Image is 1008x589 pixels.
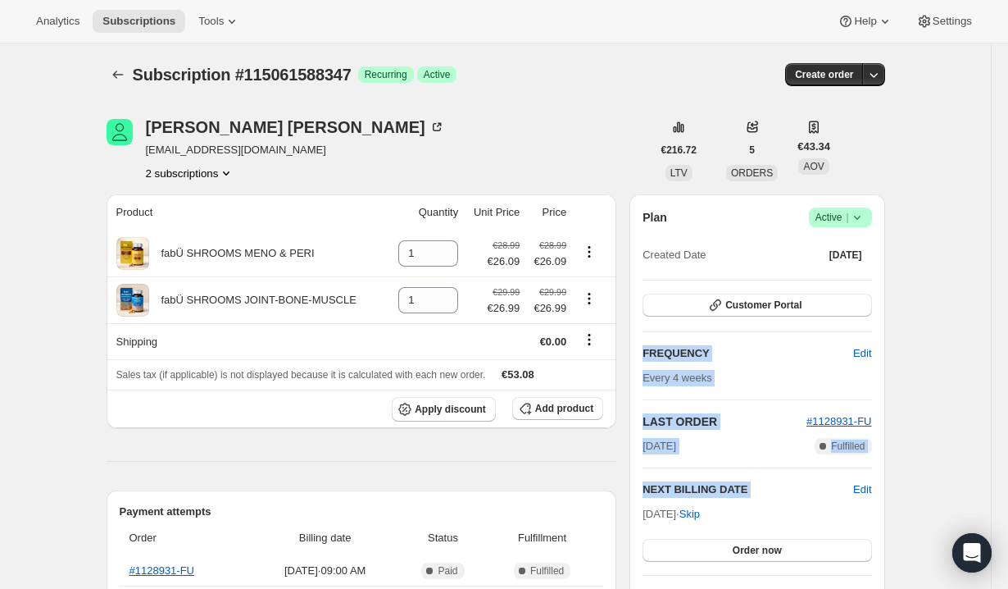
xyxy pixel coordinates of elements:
[853,345,871,362] span: Edit
[198,15,224,28] span: Tools
[392,397,496,422] button: Apply discount
[529,300,566,317] span: €26.99
[188,10,250,33] button: Tools
[820,244,872,267] button: [DATE]
[642,482,853,498] h2: NEXT BILLING DATE
[906,10,982,33] button: Settings
[107,63,129,86] button: Subscriptions
[806,415,872,427] a: #1128931-FU
[797,139,830,155] span: €43.34
[661,144,697,157] span: €216.72
[642,294,871,317] button: Customer Portal
[116,237,149,270] img: product img
[129,564,195,577] a: #1128931-FU
[540,336,567,348] span: €0.00
[488,300,520,317] span: €26.99
[642,413,806,430] h2: LAST ORDER
[120,520,251,556] th: Order
[642,372,712,384] span: Every 4 weeks
[107,194,387,231] th: Product
[255,530,395,546] span: Billing date
[529,253,566,270] span: €26.09
[146,119,445,135] div: [PERSON_NAME] [PERSON_NAME]
[725,299,801,312] span: Customer Portal
[149,292,356,308] div: fabÜ SHROOMS JOINT-BONE-MUSCLE
[405,530,481,546] span: Status
[576,243,602,261] button: Product actions
[493,240,520,250] small: €28.99
[512,397,603,420] button: Add product
[387,194,463,231] th: Quantity
[806,413,872,430] button: #1128931-FU
[749,144,755,157] span: 5
[255,563,395,579] span: [DATE] · 09:00 AM
[116,284,149,317] img: product img
[149,245,315,262] div: fabÜ SHROOMS MENO & PERI
[803,161,824,172] span: AOV
[576,331,602,349] button: Shipping actions
[828,10,902,33] button: Help
[642,508,700,520] span: [DATE] ·
[491,530,593,546] span: Fulfillment
[539,287,566,297] small: €29.99
[530,564,564,578] span: Fulfilled
[116,369,486,381] span: Sales tax (if applicable) is not displayed because it is calculated with each new order.
[26,10,89,33] button: Analytics
[642,345,853,362] h2: FREQUENCY
[36,15,79,28] span: Analytics
[846,211,848,224] span: |
[739,139,765,162] button: 5
[120,504,604,520] h2: Payment attempts
[731,167,773,179] span: ORDERS
[652,139,706,162] button: €216.72
[670,167,688,179] span: LTV
[415,403,486,416] span: Apply discount
[102,15,175,28] span: Subscriptions
[424,68,451,81] span: Active
[93,10,185,33] button: Subscriptions
[463,194,524,231] th: Unit Price
[576,290,602,308] button: Product actions
[853,482,871,498] button: Edit
[539,240,566,250] small: €28.99
[107,323,387,359] th: Shipping
[107,119,133,145] span: Laura Treanor
[952,533,992,573] div: Open Intercom Messenger
[795,68,853,81] span: Create order
[854,15,876,28] span: Help
[642,247,706,263] span: Created Date
[933,15,972,28] span: Settings
[831,440,865,453] span: Fulfilled
[815,209,865,226] span: Active
[785,63,863,86] button: Create order
[829,249,862,262] span: [DATE]
[502,368,534,381] span: €53.08
[438,564,457,578] span: Paid
[365,68,407,81] span: Recurring
[642,438,676,454] span: [DATE]
[535,402,593,415] span: Add product
[146,142,445,158] span: [EMAIL_ADDRESS][DOMAIN_NAME]
[493,287,520,297] small: €29.99
[733,544,782,557] span: Order now
[843,340,881,367] button: Edit
[679,506,700,523] span: Skip
[488,253,520,270] span: €26.09
[524,194,571,231] th: Price
[642,209,667,226] h2: Plan
[642,539,871,562] button: Order now
[146,165,235,181] button: Product actions
[133,66,352,84] span: Subscription #115061588347
[670,501,710,527] button: Skip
